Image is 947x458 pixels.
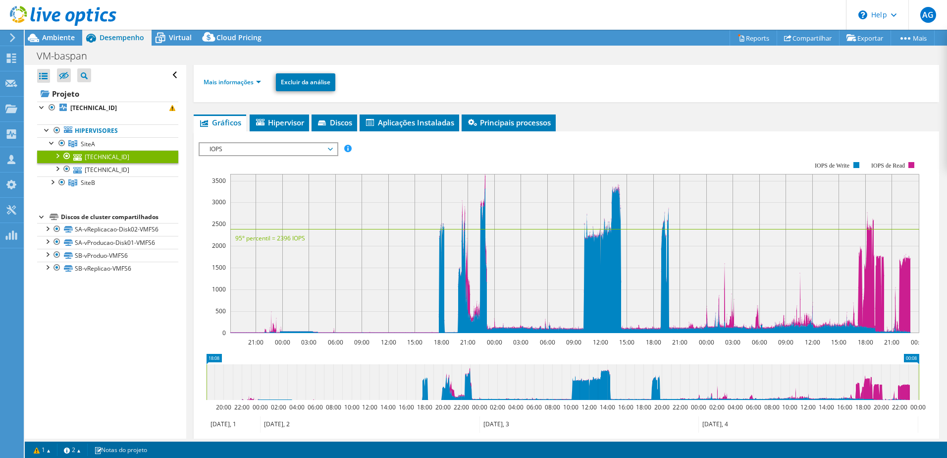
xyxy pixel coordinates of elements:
[751,338,767,346] text: 06:00
[804,338,820,346] text: 12:00
[884,338,899,346] text: 21:00
[222,329,226,337] text: 0
[526,403,541,411] text: 06:00
[818,403,834,411] text: 14:00
[87,444,154,456] a: Notas do projeto
[873,403,889,411] text: 20:00
[380,403,395,411] text: 14:00
[513,338,528,346] text: 03:00
[215,307,226,315] text: 500
[235,234,305,242] text: 95° percentil = 2396 IOPS
[398,403,414,411] text: 16:00
[619,338,634,346] text: 15:00
[37,249,178,262] a: SB-vProduo-VMFS6
[725,338,740,346] text: 03:00
[453,403,469,411] text: 22:00
[690,403,706,411] text: 00:00
[837,403,852,411] text: 16:00
[42,33,75,42] span: Ambiente
[307,403,322,411] text: 06:00
[37,86,178,102] a: Projeto
[778,338,793,346] text: 09:00
[618,403,633,411] text: 16:00
[27,444,57,456] a: 1
[270,403,286,411] text: 02:00
[581,403,596,411] text: 12:00
[599,403,615,411] text: 14:00
[100,33,144,42] span: Desempenho
[544,403,560,411] text: 08:00
[698,338,714,346] text: 00:00
[566,338,581,346] text: 09:00
[782,403,797,411] text: 10:00
[255,117,304,127] span: Hipervisor
[800,403,815,411] text: 12:00
[508,403,523,411] text: 04:00
[764,403,779,411] text: 08:00
[327,338,343,346] text: 06:00
[212,263,226,272] text: 1500
[362,403,377,411] text: 12:00
[777,30,840,46] a: Compartilhar
[745,403,761,411] text: 06:00
[380,338,396,346] text: 12:00
[212,220,226,228] text: 2500
[344,403,359,411] text: 10:00
[252,403,267,411] text: 00:00
[37,163,178,176] a: [TECHNICAL_ID]
[654,403,669,411] text: 20:00
[672,403,687,411] text: 22:00
[672,338,687,346] text: 21:00
[37,262,178,275] a: SB-vReplicao-VMFS6
[37,236,178,249] a: SA-vProducao-Disk01-VMFS6
[871,162,905,169] text: IOPS de Read
[215,403,231,411] text: 20:00
[815,162,849,169] text: IOPS de Write
[205,143,332,155] span: IOPS
[212,285,226,293] text: 1000
[216,33,262,42] span: Cloud Pricing
[37,176,178,189] a: SiteB
[467,117,551,127] span: Principais processos
[460,338,475,346] text: 21:00
[489,403,505,411] text: 02:00
[365,117,454,127] span: Aplicações Instaladas
[204,78,261,86] a: Mais informações
[592,338,608,346] text: 12:00
[37,150,178,163] a: [TECHNICAL_ID]
[212,176,226,185] text: 3500
[81,140,95,148] span: SiteA
[892,403,907,411] text: 22:00
[61,211,178,223] div: Discos de cluster compartilhados
[234,403,249,411] text: 22:00
[70,104,117,112] b: [TECHNICAL_ID]
[274,338,290,346] text: 00:00
[37,223,178,236] a: SA-vReplicacao-Disk02-VMFS6
[730,30,777,46] a: Reports
[57,444,88,456] a: 2
[858,10,867,19] svg: \n
[891,30,935,46] a: Mais
[37,124,178,137] a: Hipervisores
[635,403,651,411] text: 18:00
[199,117,241,127] span: Gráficos
[539,338,555,346] text: 06:00
[212,241,226,250] text: 2000
[645,338,661,346] text: 18:00
[407,338,422,346] text: 15:00
[417,403,432,411] text: 18:00
[920,7,936,23] span: AG
[301,338,316,346] text: 03:00
[32,51,103,61] h1: VM-baspan
[37,102,178,114] a: [TECHNICAL_ID]
[831,338,846,346] text: 15:00
[276,73,335,91] a: Excluir da análise
[248,338,263,346] text: 21:00
[563,403,578,411] text: 10:00
[435,403,450,411] text: 20:00
[37,137,178,150] a: SiteA
[727,403,742,411] text: 04:00
[486,338,502,346] text: 00:00
[169,33,192,42] span: Virtual
[212,198,226,206] text: 3000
